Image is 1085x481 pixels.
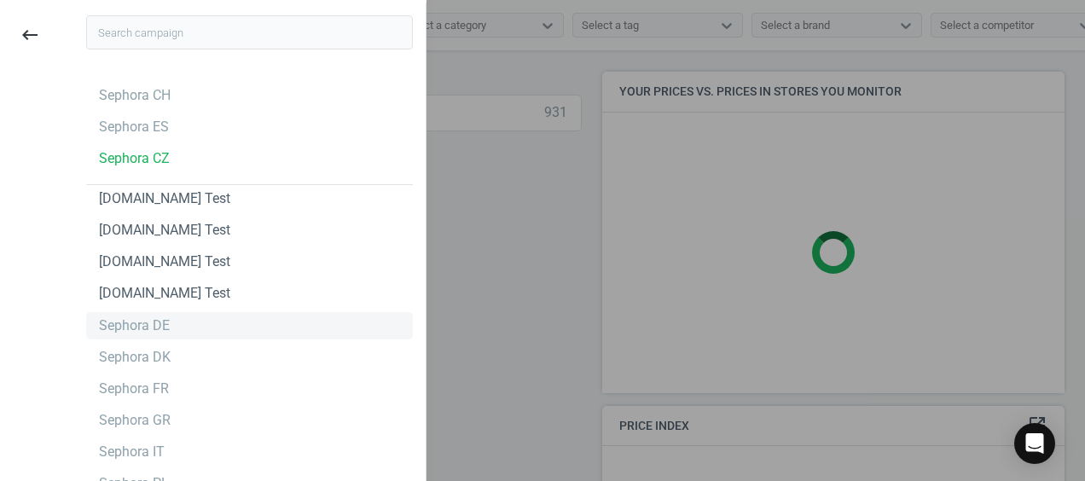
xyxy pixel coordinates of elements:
button: keyboard_backspace [10,15,49,55]
i: keyboard_backspace [20,25,40,45]
div: Open Intercom Messenger [1014,423,1055,464]
div: [DOMAIN_NAME] Test [99,189,230,208]
div: Sephora GR [99,411,171,430]
div: [DOMAIN_NAME] Test [99,252,230,271]
div: Sephora CH [99,86,171,105]
div: [DOMAIN_NAME] Test [99,221,230,240]
div: Sephora DE [99,316,170,335]
div: [DOMAIN_NAME] Test [99,284,230,303]
div: Sephora ES [99,118,169,136]
div: Sephora IT [99,443,165,461]
input: Search campaign [86,15,413,49]
div: Sephora FR [99,380,169,398]
div: Sephora CZ [99,149,170,168]
div: Sephora DK [99,348,171,367]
